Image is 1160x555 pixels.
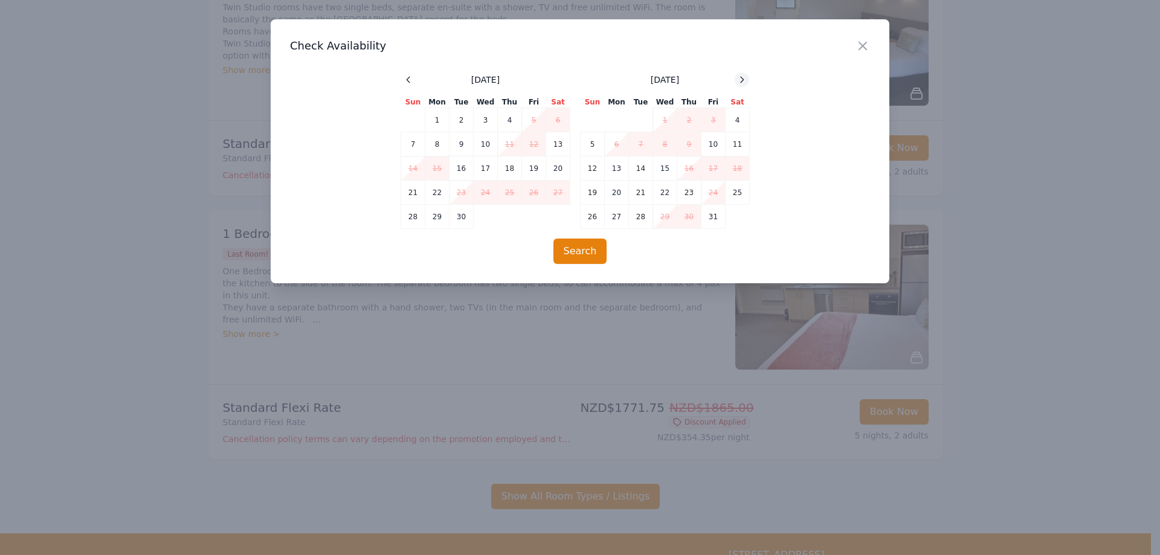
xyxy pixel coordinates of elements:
[629,181,653,205] td: 21
[474,132,498,156] td: 10
[701,205,726,229] td: 31
[449,181,474,205] td: 23
[522,108,546,132] td: 5
[653,132,677,156] td: 8
[653,156,677,181] td: 15
[701,156,726,181] td: 17
[425,205,449,229] td: 29
[581,181,605,205] td: 19
[401,132,425,156] td: 7
[677,97,701,108] th: Thu
[701,132,726,156] td: 10
[726,97,750,108] th: Sat
[471,74,500,86] span: [DATE]
[498,108,522,132] td: 4
[677,156,701,181] td: 16
[677,108,701,132] td: 2
[553,239,607,264] button: Search
[449,108,474,132] td: 2
[581,156,605,181] td: 12
[498,181,522,205] td: 25
[653,181,677,205] td: 22
[498,156,522,181] td: 18
[401,181,425,205] td: 21
[726,108,750,132] td: 4
[629,97,653,108] th: Tue
[546,97,570,108] th: Sat
[474,181,498,205] td: 24
[425,181,449,205] td: 22
[449,97,474,108] th: Tue
[425,108,449,132] td: 1
[629,156,653,181] td: 14
[581,205,605,229] td: 26
[701,181,726,205] td: 24
[522,181,546,205] td: 26
[290,39,870,53] h3: Check Availability
[653,97,677,108] th: Wed
[522,132,546,156] td: 12
[449,132,474,156] td: 9
[629,205,653,229] td: 28
[677,132,701,156] td: 9
[651,74,679,86] span: [DATE]
[498,132,522,156] td: 11
[522,97,546,108] th: Fri
[605,156,629,181] td: 13
[605,97,629,108] th: Mon
[581,97,605,108] th: Sun
[726,156,750,181] td: 18
[449,156,474,181] td: 16
[677,205,701,229] td: 30
[581,132,605,156] td: 5
[401,156,425,181] td: 14
[546,108,570,132] td: 6
[629,132,653,156] td: 7
[401,97,425,108] th: Sun
[474,108,498,132] td: 3
[498,97,522,108] th: Thu
[449,205,474,229] td: 30
[726,132,750,156] td: 11
[701,108,726,132] td: 3
[653,205,677,229] td: 29
[425,97,449,108] th: Mon
[546,181,570,205] td: 27
[653,108,677,132] td: 1
[401,205,425,229] td: 28
[605,205,629,229] td: 27
[726,181,750,205] td: 25
[701,97,726,108] th: Fri
[605,181,629,205] td: 20
[425,156,449,181] td: 15
[425,132,449,156] td: 8
[522,156,546,181] td: 19
[677,181,701,205] td: 23
[474,156,498,181] td: 17
[546,156,570,181] td: 20
[474,97,498,108] th: Wed
[605,132,629,156] td: 6
[546,132,570,156] td: 13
